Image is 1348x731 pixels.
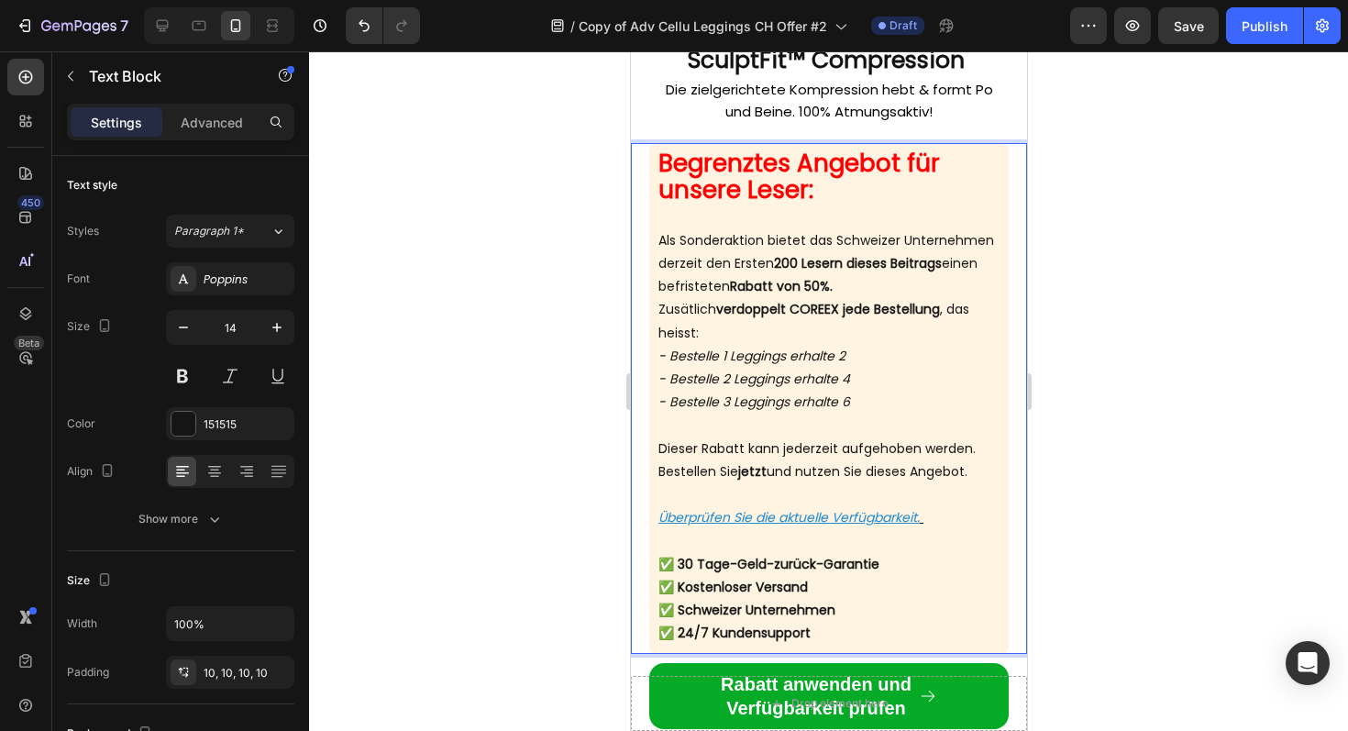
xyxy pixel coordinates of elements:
[67,315,116,339] div: Size
[67,569,116,593] div: Size
[166,215,294,248] button: Paragraph 1*
[89,65,245,87] p: Text Block
[28,341,219,360] i: - Bestelle 3 Leggings erhalte 6
[67,415,95,432] div: Color
[1242,17,1287,36] div: Publish
[204,416,290,433] div: 151515
[174,223,244,239] span: Paragraph 1*
[138,510,224,528] div: Show more
[90,621,281,669] p: Rabatt anwenden und Verfügbarkeit prüfen
[889,17,917,34] span: Draft
[1286,641,1330,685] div: Open Intercom Messenger
[7,7,137,44] button: 7
[85,249,309,267] strong: verdoppelt COREEX jede Bestellung
[18,92,378,603] div: Rich Text Editor. Editing area: main
[579,17,827,36] span: Copy of Adv Cellu Leggings CH Offer #2
[631,51,1027,731] iframe: Design area
[67,664,109,681] div: Padding
[17,195,44,210] div: 450
[28,295,215,314] i: - Bestelle 1 Leggings erhalte 2
[167,607,293,640] input: Auto
[1174,18,1204,34] span: Save
[67,503,294,536] button: Show more
[28,95,309,155] strong: Begrenztes Angebot für unsere Leser:
[107,411,136,429] strong: jetzt
[28,386,369,432] p: Dieser Rabatt kann jederzeit aufgehoben werden. Bestellen Sie und nutzen Sie dieses Angebot.
[14,336,44,350] div: Beta
[346,7,420,44] div: Undo/Redo
[204,271,290,288] div: Poppins
[28,457,289,475] u: Überprüfen Sie die aktuelle Verfügbarkeit.
[1226,7,1303,44] button: Publish
[18,612,378,678] a: Rabatt anwenden undVerfügbarkeit prüfen
[67,460,118,484] div: Align
[28,549,204,568] strong: ✅ Schweizer Unternehmen
[28,178,369,248] p: Als Sonderaktion bietet das Schweizer Unternehmen derzeit den Ersten einen befristeten
[28,526,177,545] strong: ✅ Kostenloser Versand
[28,457,293,475] a: Überprüfen Sie die aktuelle Verfügbarkeit.
[28,572,180,591] strong: ✅ 24/7 Kundensupport
[67,177,117,194] div: Text style
[181,113,243,132] p: Advanced
[91,113,142,132] p: Settings
[1158,7,1219,44] button: Save
[35,28,362,70] span: Die zielgerichtete Kompression hebt & formt Po und Beine. 100% Atmungsaktiv!
[99,226,202,244] strong: Rabatt von 50%.
[67,271,90,287] div: Font
[120,15,128,37] p: 7
[28,504,249,522] strong: ✅ 30 Tage-Geld-zurück-Garantie
[570,17,575,36] span: /
[143,203,311,221] strong: 200 Lesern dieses Beitrags
[67,223,99,239] div: Styles
[28,318,219,337] i: - Bestelle 2 Leggings erhalte 4
[28,247,369,385] p: Zusätlich , das heisst:
[67,615,97,632] div: Width
[204,665,290,681] div: 10, 10, 10, 10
